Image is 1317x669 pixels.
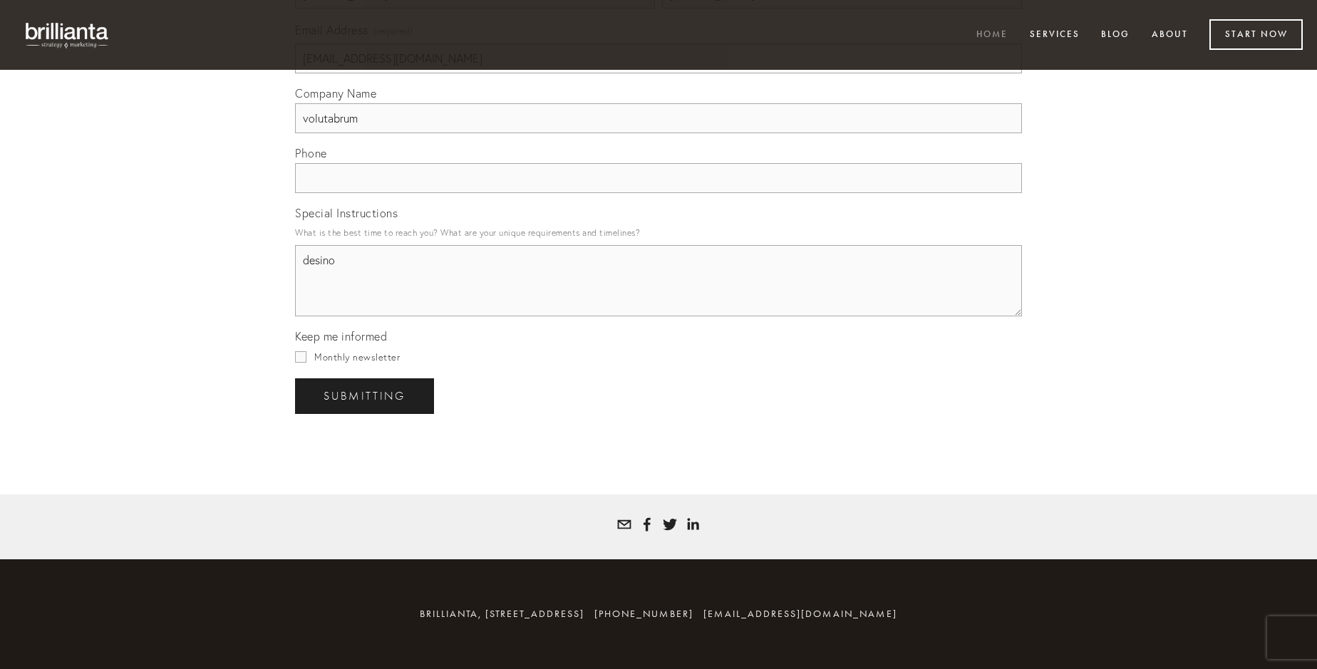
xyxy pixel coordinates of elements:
a: Tatyana White [686,517,700,531]
img: brillianta - research, strategy, marketing [14,14,121,56]
a: [EMAIL_ADDRESS][DOMAIN_NAME] [703,608,897,620]
span: Monthly newsletter [314,351,400,363]
a: Services [1021,24,1089,47]
span: Special Instructions [295,206,398,220]
a: Tatyana White [663,517,677,531]
input: Monthly newsletter [295,351,306,363]
span: Phone [295,146,327,160]
a: tatyana@brillianta.com [617,517,631,531]
a: About [1142,24,1197,47]
span: Keep me informed [295,329,387,343]
a: Start Now [1209,19,1303,50]
span: Submitting [324,390,406,403]
p: What is the best time to reach you? What are your unique requirements and timelines? [295,223,1022,242]
button: SubmittingSubmitting [295,378,434,414]
span: [PHONE_NUMBER] [594,608,693,620]
span: brillianta, [STREET_ADDRESS] [420,608,584,620]
a: Blog [1092,24,1139,47]
span: Company Name [295,86,376,100]
a: Home [967,24,1017,47]
a: Tatyana Bolotnikov White [640,517,654,531]
textarea: desino [295,245,1022,316]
